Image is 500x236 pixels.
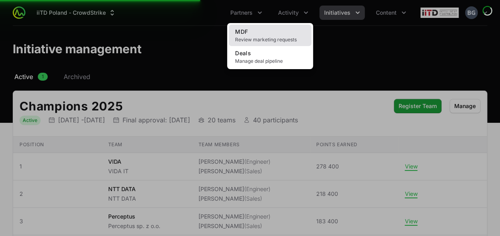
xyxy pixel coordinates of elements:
[25,6,411,20] div: Main navigation
[235,28,248,35] span: MDF
[229,25,311,46] a: MDFReview marketing requests
[273,6,313,20] div: Activity menu
[235,58,305,64] span: Manage deal pipeline
[229,46,311,68] a: DealsManage deal pipeline
[235,50,251,56] span: Deals
[235,37,305,43] span: Review marketing requests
